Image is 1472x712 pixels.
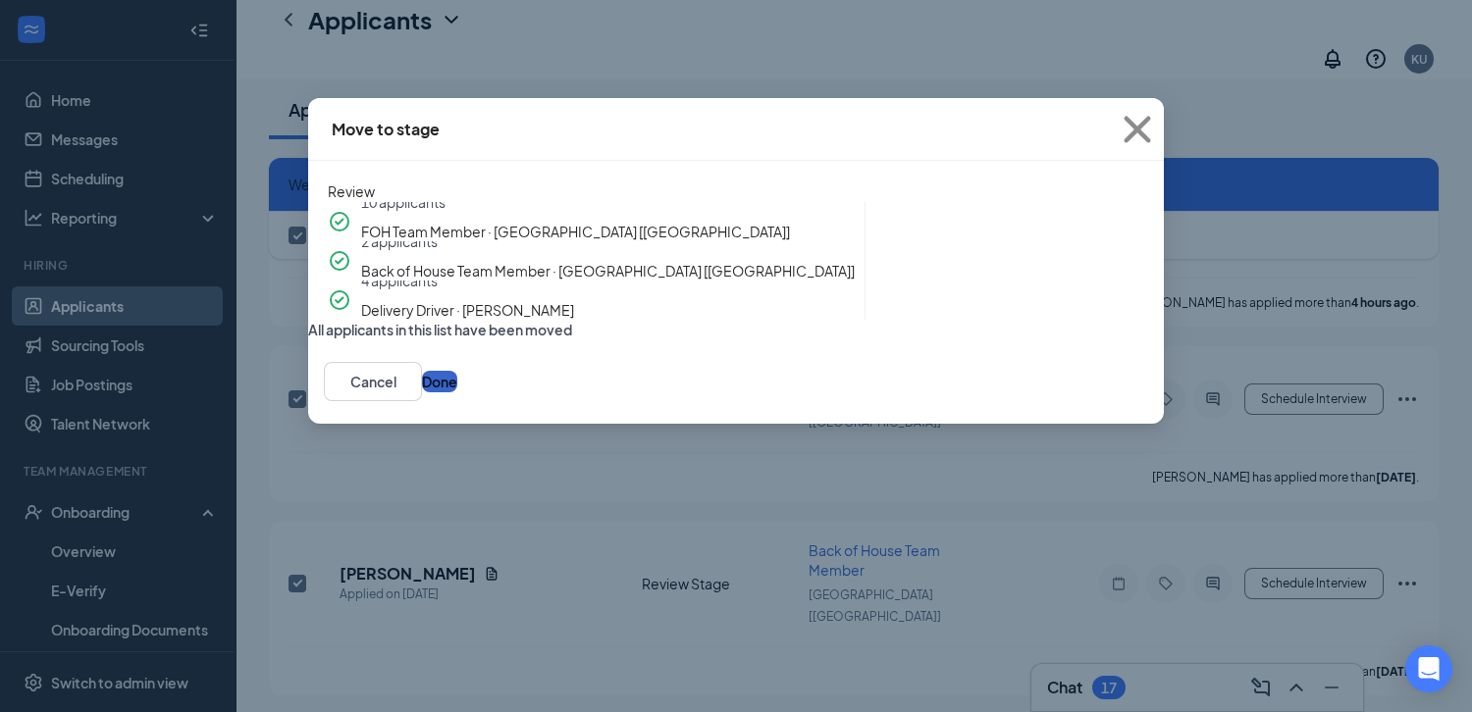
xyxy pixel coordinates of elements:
p: All applicants in this list have been moved [308,320,866,339]
span: Review [328,182,375,200]
div: Move to stage [332,119,440,140]
svg: CheckmarkCircle [328,210,351,233]
button: Done [422,371,457,392]
div: Open Intercom Messenger [1405,645,1452,692]
p: FOH Team Member · [GEOGRAPHIC_DATA] [[GEOGRAPHIC_DATA]] [361,212,856,251]
p: 2 applicants [361,231,856,251]
p: 4 applicants [361,271,856,290]
p: Back of House Team Member · [GEOGRAPHIC_DATA] [[GEOGRAPHIC_DATA]] [361,251,856,290]
p: 10 applicants [361,192,856,212]
svg: CheckmarkCircle [328,249,351,273]
button: Cancel [324,362,422,401]
button: Close [1111,98,1164,161]
p: Delivery Driver · [PERSON_NAME] [361,290,856,330]
svg: Cross [1111,103,1164,156]
svg: CheckmarkCircle [328,288,351,312]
